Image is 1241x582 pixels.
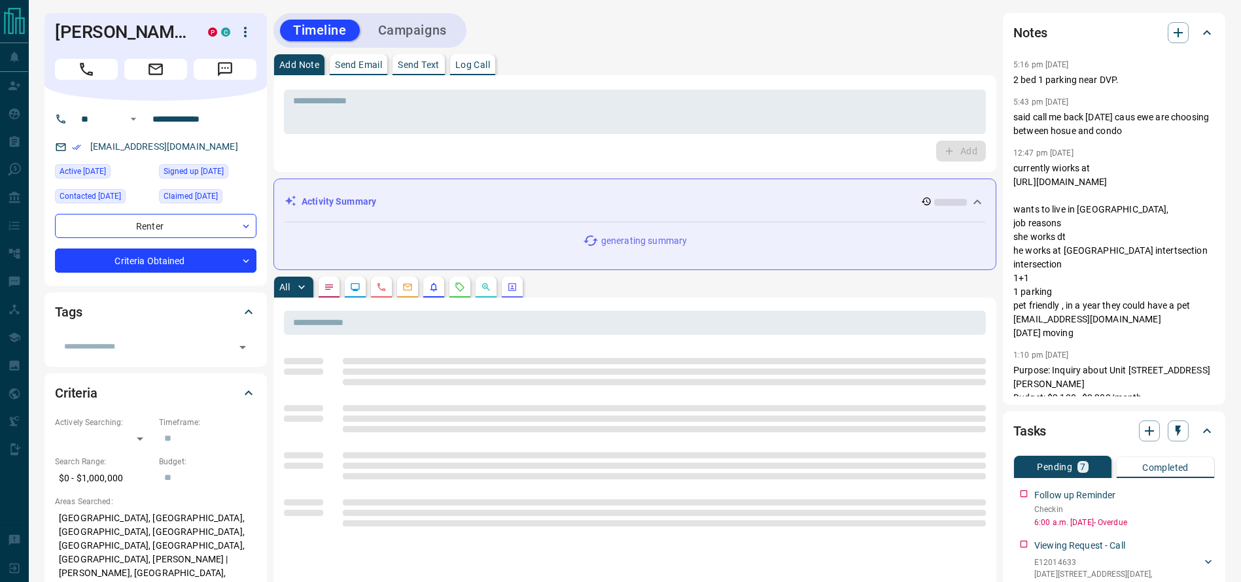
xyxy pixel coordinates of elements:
div: Tasks [1013,415,1215,447]
div: condos.ca [221,27,230,37]
p: Areas Searched: [55,496,256,507]
p: 1:10 pm [DATE] [1013,351,1069,360]
h1: [PERSON_NAME] [55,22,188,43]
p: Log Call [455,60,490,69]
div: Sun Aug 17 2025 [55,189,152,207]
p: Purpose: Inquiry about Unit [STREET_ADDRESS][PERSON_NAME] Budget: $2,100–$2,200/month Current Ren... [1013,364,1215,528]
span: Claimed [DATE] [164,190,218,203]
h2: Tags [55,301,82,322]
div: Criteria Obtained [55,248,256,273]
p: Send Text [398,60,440,69]
span: Active [DATE] [60,165,106,178]
svg: Emails [402,282,413,292]
p: 2 bed 1 parking near DVP. [1013,73,1215,87]
div: Tue Feb 15 2022 [159,164,256,182]
button: Open [234,338,252,356]
span: Message [194,59,256,80]
p: Send Email [335,60,382,69]
h2: Criteria [55,383,97,403]
svg: Lead Browsing Activity [350,282,360,292]
svg: Listing Alerts [428,282,439,292]
p: generating summary [601,234,687,248]
a: [EMAIL_ADDRESS][DOMAIN_NAME] [90,141,238,152]
p: 5:16 pm [DATE] [1013,60,1069,69]
p: Pending [1037,462,1072,471]
p: Add Note [279,60,319,69]
div: Notes [1013,17,1215,48]
p: Timeframe: [159,417,256,428]
div: Tags [55,296,256,328]
h2: Notes [1013,22,1047,43]
span: Call [55,59,118,80]
p: Actively Searching: [55,417,152,428]
h2: Tasks [1013,420,1046,441]
p: 7 [1080,462,1085,471]
p: Search Range: [55,456,152,468]
p: said call me back [DATE] caus ewe are choosing between hosue and condo [1013,111,1215,138]
svg: Calls [376,282,387,292]
button: Timeline [280,20,360,41]
svg: Agent Actions [507,282,517,292]
p: Completed [1142,463,1189,472]
p: Budget: [159,456,256,468]
div: Fri Aug 01 2025 [159,189,256,207]
button: Open [126,111,141,127]
p: All [279,282,290,292]
p: Activity Summary [302,195,376,209]
p: Follow up Reminder [1034,488,1115,502]
div: Criteria [55,377,256,409]
p: 5:43 pm [DATE] [1013,97,1069,107]
p: 12:47 pm [DATE] [1013,148,1074,158]
p: currently wiorks at [URL][DOMAIN_NAME] wants to live in [GEOGRAPHIC_DATA], job reasons she works ... [1013,162,1215,340]
svg: Requests [455,282,465,292]
p: $0 - $1,000,000 [55,468,152,489]
button: Campaigns [365,20,460,41]
svg: Opportunities [481,282,491,292]
svg: Notes [324,282,334,292]
p: Checkin [1034,504,1215,515]
svg: Email Verified [72,143,81,152]
div: property.ca [208,27,217,37]
div: Renter [55,214,256,238]
p: 6:00 a.m. [DATE] - Overdue [1034,517,1215,528]
p: E12014633 [1034,556,1202,568]
span: Email [124,59,187,80]
div: Activity Summary [285,190,985,214]
p: Viewing Request - Call [1034,539,1125,553]
span: Signed up [DATE] [164,165,224,178]
div: Sat Sep 13 2025 [55,164,152,182]
span: Contacted [DATE] [60,190,121,203]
